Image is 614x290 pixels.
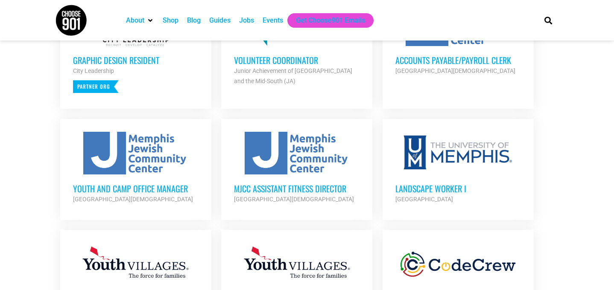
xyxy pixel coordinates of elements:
[163,15,178,26] a: Shop
[73,196,193,203] strong: [GEOGRAPHIC_DATA][DEMOGRAPHIC_DATA]
[234,196,354,203] strong: [GEOGRAPHIC_DATA][DEMOGRAPHIC_DATA]
[126,15,144,26] a: About
[122,13,530,28] nav: Main nav
[541,13,556,27] div: Search
[187,15,201,26] a: Blog
[73,67,114,74] strong: City Leadership
[60,119,211,217] a: Youth and Camp Office Manager [GEOGRAPHIC_DATA][DEMOGRAPHIC_DATA]
[395,196,453,203] strong: [GEOGRAPHIC_DATA]
[73,80,119,93] p: Partner Org
[239,15,254,26] a: Jobs
[395,183,521,194] h3: Landscape Worker I
[383,119,534,217] a: Landscape Worker I [GEOGRAPHIC_DATA]
[122,13,158,28] div: About
[73,183,199,194] h3: Youth and Camp Office Manager
[234,67,352,84] strong: Junior Achievement of [GEOGRAPHIC_DATA] and the Mid-South (JA)
[234,55,360,66] h3: Volunteer Coordinator
[73,55,199,66] h3: Graphic Design Resident
[209,15,231,26] a: Guides
[221,119,372,217] a: MJCC Assistant Fitness Director [GEOGRAPHIC_DATA][DEMOGRAPHIC_DATA]
[395,67,515,74] strong: [GEOGRAPHIC_DATA][DEMOGRAPHIC_DATA]
[234,183,360,194] h3: MJCC Assistant Fitness Director
[263,15,283,26] a: Events
[395,55,521,66] h3: Accounts Payable/Payroll Clerk
[296,15,365,26] a: Get Choose901 Emails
